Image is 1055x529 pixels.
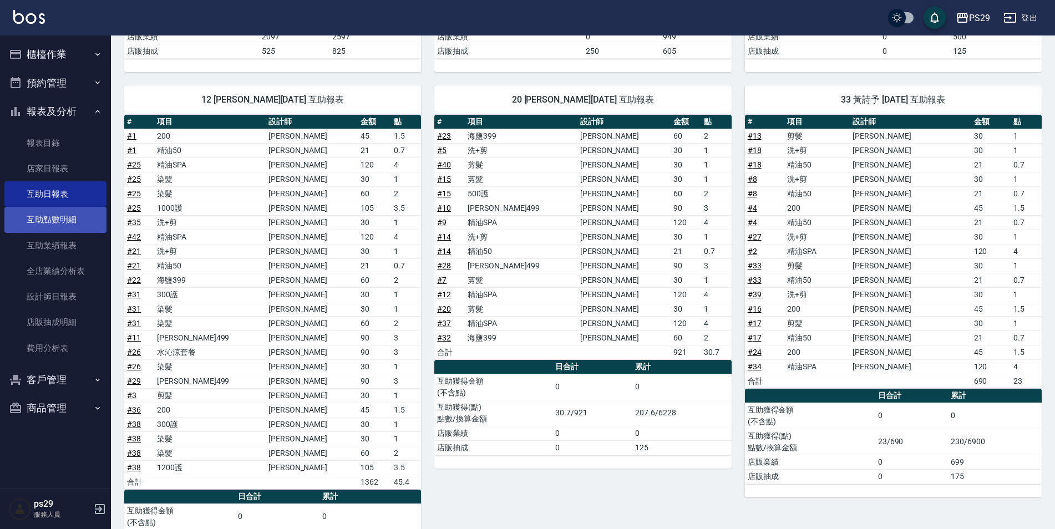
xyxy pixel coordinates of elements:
td: [PERSON_NAME] [577,258,671,273]
a: #14 [437,247,451,256]
td: [PERSON_NAME] [266,258,358,273]
td: [PERSON_NAME] [266,273,358,287]
a: #7 [437,276,447,284]
a: #10 [437,204,451,212]
button: 登出 [999,8,1042,28]
a: #26 [127,362,141,371]
a: #16 [748,304,762,313]
td: [PERSON_NAME] [266,316,358,330]
td: [PERSON_NAME] [577,330,671,345]
span: 12 [PERSON_NAME][DATE] 互助報表 [138,94,408,105]
td: [PERSON_NAME] [266,143,358,157]
a: #31 [127,319,141,328]
td: [PERSON_NAME] [850,186,971,201]
td: 300護 [154,287,266,302]
button: 報表及分析 [4,97,106,126]
a: #1 [127,131,136,140]
td: 1 [391,244,421,258]
a: #21 [127,247,141,256]
a: #25 [127,160,141,169]
td: 洗+剪 [154,215,266,230]
td: 海鹽399 [465,330,577,345]
td: 海鹽399 [154,273,266,287]
td: 3 [391,330,421,345]
td: 1 [1011,287,1042,302]
td: 120 [971,244,1011,258]
a: 全店業績分析表 [4,258,106,284]
td: 0.7 [701,244,732,258]
td: 精油SPA [465,215,577,230]
p: 服務人員 [34,510,90,520]
td: 精油SPA [465,316,577,330]
a: #38 [127,463,141,472]
td: 剪髮 [784,258,850,273]
td: [PERSON_NAME] [577,157,671,172]
td: 949 [660,29,731,44]
a: #24 [748,348,762,357]
td: 剪髮 [784,129,850,143]
td: 洗+剪 [784,287,850,302]
td: 1 [701,302,732,316]
td: 4 [701,287,732,302]
th: 點 [1011,115,1042,129]
a: #8 [748,175,757,184]
td: 1.5 [391,129,421,143]
a: #31 [127,304,141,313]
td: 0.7 [1011,215,1042,230]
a: #25 [127,175,141,184]
td: 0 [880,29,950,44]
td: 店販業績 [434,29,583,44]
td: 1 [1011,143,1042,157]
button: PS29 [951,7,995,29]
td: 0.7 [1011,273,1042,287]
th: 金額 [358,115,391,129]
td: 1 [1011,172,1042,186]
td: 3 [701,258,732,273]
a: #26 [127,348,141,357]
h5: ps29 [34,499,90,510]
td: 30 [358,287,391,302]
td: 250 [583,44,660,58]
td: 剪髮 [465,157,577,172]
a: #2 [748,247,757,256]
td: 精油50 [784,186,850,201]
td: 剪髮 [784,316,850,330]
a: #25 [127,204,141,212]
a: #23 [437,131,451,140]
td: 1000護 [154,201,266,215]
td: 525 [259,44,329,58]
td: 精油50 [784,215,850,230]
td: 825 [329,44,421,58]
td: 店販業績 [745,29,880,44]
td: 45 [971,302,1011,316]
a: #39 [748,290,762,299]
a: 店家日報表 [4,156,106,181]
td: 店販抽成 [745,44,880,58]
a: #17 [748,333,762,342]
td: [PERSON_NAME] [850,287,971,302]
td: 2 [701,330,732,345]
td: 21 [971,215,1011,230]
td: 21 [671,244,701,258]
td: [PERSON_NAME] [266,302,358,316]
td: [PERSON_NAME] [850,330,971,345]
a: 互助業績報表 [4,233,106,258]
td: 90 [358,345,391,359]
td: [PERSON_NAME]499 [465,258,577,273]
a: 店販抽成明細 [4,309,106,335]
td: 4 [391,230,421,244]
td: 3 [701,201,732,215]
th: 點 [391,115,421,129]
td: 21 [358,143,391,157]
td: 30 [358,215,391,230]
td: [PERSON_NAME] [266,172,358,186]
td: 4 [1011,244,1042,258]
a: #32 [437,333,451,342]
a: 報表目錄 [4,130,106,156]
td: 120 [358,230,391,244]
a: #37 [437,319,451,328]
button: 商品管理 [4,394,106,423]
td: 45 [358,129,391,143]
td: 1 [701,230,732,244]
a: 設計師日報表 [4,284,106,309]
